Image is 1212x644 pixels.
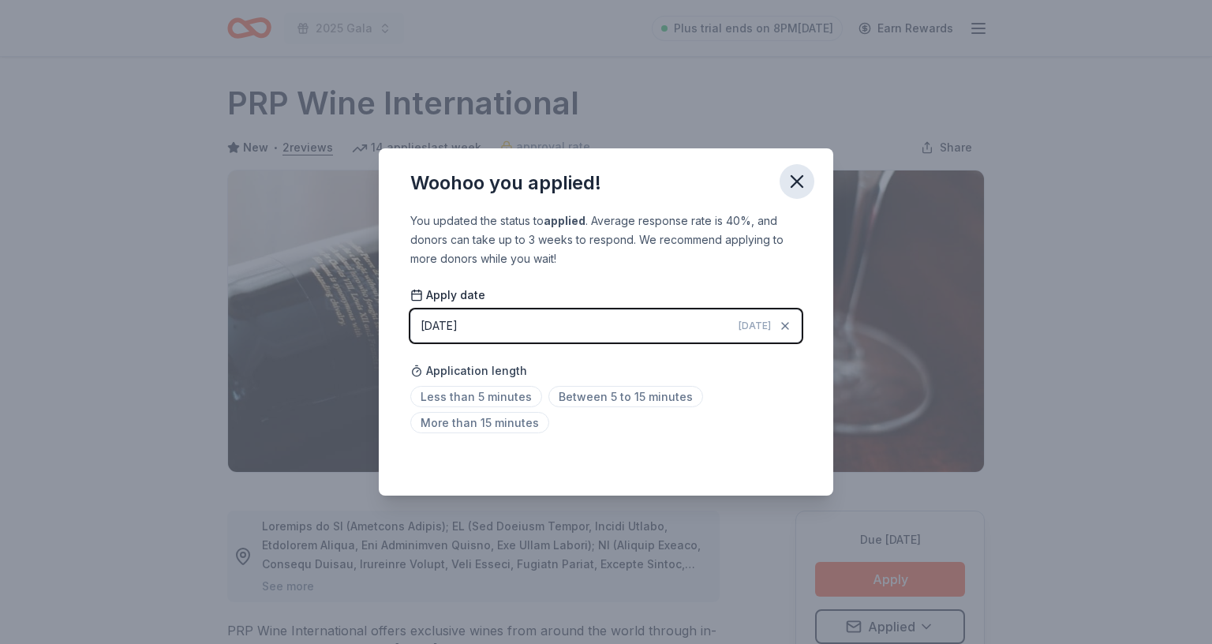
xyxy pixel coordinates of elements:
div: [DATE] [421,316,458,335]
span: Apply date [410,287,485,303]
div: Woohoo you applied! [410,170,601,196]
span: More than 15 minutes [410,412,549,433]
button: [DATE][DATE] [410,309,802,343]
span: [DATE] [739,320,771,332]
span: Between 5 to 15 minutes [548,386,703,407]
b: applied [544,214,585,227]
span: Less than 5 minutes [410,386,542,407]
span: Application length [410,361,527,380]
div: You updated the status to . Average response rate is 40%, and donors can take up to 3 weeks to re... [410,212,802,268]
